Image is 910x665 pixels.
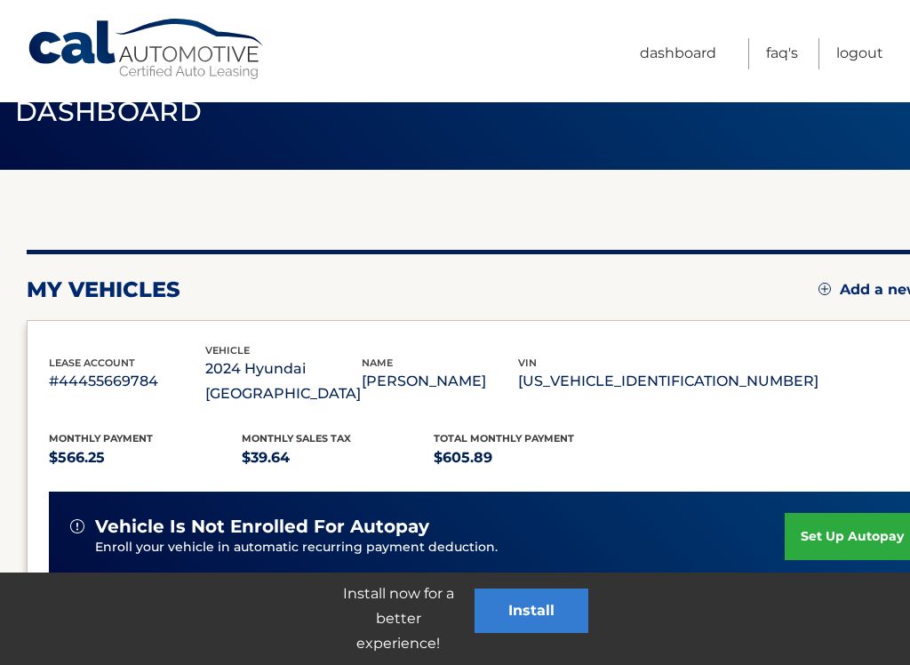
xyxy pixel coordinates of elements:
p: 2024 Hyundai [GEOGRAPHIC_DATA] [205,357,362,406]
p: Enroll your vehicle in automatic recurring payment deduction. [95,538,785,557]
a: Logout [836,38,883,69]
span: name [362,357,393,369]
span: vin [518,357,537,369]
p: [PERSON_NAME] [362,369,518,394]
span: Total Monthly Payment [434,432,574,445]
a: Dashboard [640,38,716,69]
span: Dashboard [15,95,202,128]
span: vehicle is not enrolled for autopay [95,516,429,538]
p: #44455669784 [49,369,205,394]
span: lease account [49,357,135,369]
p: Install now for a better experience! [322,581,475,656]
a: Cal Automotive [27,18,267,81]
a: FAQ's [766,38,798,69]
img: alert-white.svg [70,519,84,533]
button: Install [475,589,588,633]
span: Monthly Payment [49,432,153,445]
span: Monthly sales Tax [242,432,351,445]
p: $566.25 [49,445,242,470]
img: add.svg [818,283,831,295]
p: $605.89 [434,445,627,470]
span: vehicle [205,344,250,357]
p: [US_VEHICLE_IDENTIFICATION_NUMBER] [518,369,818,394]
h2: my vehicles [27,276,180,303]
p: $39.64 [242,445,435,470]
